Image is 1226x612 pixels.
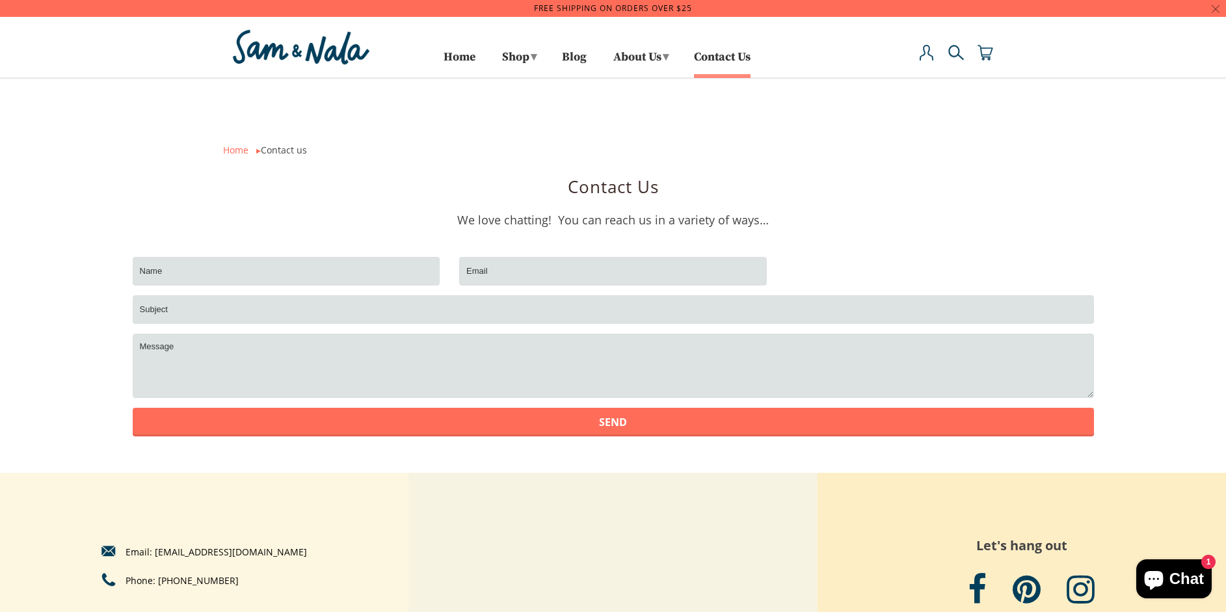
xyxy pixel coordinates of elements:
[223,142,1004,158] div: Contact us
[1132,559,1216,602] inbox-online-store-chat: Shopify online store chat
[230,172,997,200] h1: Contact us
[223,172,1004,230] p: We love chatting! You can reach us in a variety of ways…
[133,408,1094,436] input: Send
[444,53,475,74] a: Home
[256,149,261,153] img: or.png
[534,3,692,14] a: Free Shipping on orders over $25
[498,46,540,74] a: Shop▾
[101,544,116,558] img: email-icon
[919,45,935,74] a: My Account
[663,49,669,64] span: ▾
[101,572,307,591] a: phone-iconPhone: [PHONE_NUMBER]
[976,511,1067,566] span: Let's hang out
[948,45,964,60] img: search-icon
[948,45,964,74] a: Search
[133,257,440,286] input: Name
[101,544,307,563] a: email-iconEmail: [EMAIL_ADDRESS][DOMAIN_NAME]
[101,572,116,587] img: phone-icon
[562,53,587,74] a: Blog
[694,53,751,74] a: Contact Us
[223,144,248,156] a: Home
[230,27,373,68] img: Sam & Nala
[459,257,767,286] input: Email
[978,45,993,60] img: cart-icon
[609,46,672,74] a: About Us▾
[919,45,935,60] img: user-icon
[133,295,1094,324] input: Subject
[531,49,537,64] span: ▾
